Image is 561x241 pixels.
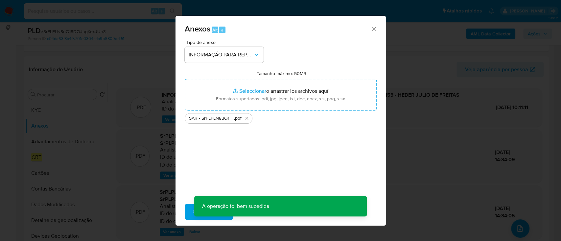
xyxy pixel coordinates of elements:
ul: Archivos seleccionados [185,110,377,124]
span: Cancelar [245,205,266,219]
span: SAR - SrPLPLN8uQ18DOJugKexJUn3 - CPF 65012208153 - HEDER [PERSON_NAME] [189,115,234,122]
span: .pdf [234,115,242,122]
span: Alt [212,27,218,33]
span: a [221,27,223,33]
button: Cerrar [371,26,377,31]
label: Tamanho máximo: 50MB [257,70,306,76]
button: INFORMAÇÃO PARA REPORTE - COAF [185,47,264,63]
span: INFORMAÇÃO PARA REPORTE - COAF [189,51,253,58]
button: Eliminar SAR - SrPLPLN8uQ18DOJugKexJUn3 - CPF 65012208153 - HEDER JULIO DE FREITAS.pdf [243,114,251,122]
p: A operação foi bem sucedida [194,196,277,216]
span: Anexos [185,23,210,34]
span: Tipo de anexo [186,40,265,45]
span: Subir arquivo [193,205,225,219]
button: Subir arquivo [185,204,233,220]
